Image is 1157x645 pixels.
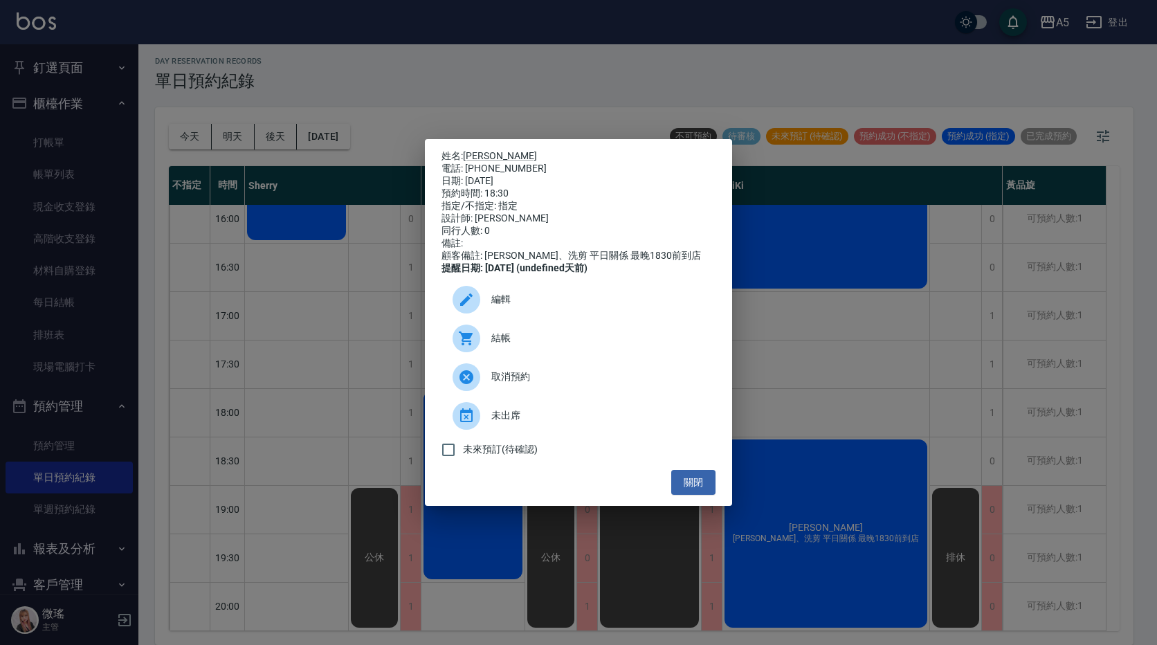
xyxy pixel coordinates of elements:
[441,225,716,237] div: 同行人數: 0
[441,150,716,163] p: 姓名:
[441,358,716,397] div: 取消預約
[491,370,704,384] span: 取消預約
[441,262,716,275] div: 提醒日期: [DATE] (undefined天前)
[441,188,716,200] div: 預約時間: 18:30
[441,200,716,212] div: 指定/不指定: 指定
[441,175,716,188] div: 日期: [DATE]
[441,237,716,250] div: 備註:
[441,212,716,225] div: 設計師: [PERSON_NAME]
[491,331,704,345] span: 結帳
[441,163,716,175] div: 電話: [PHONE_NUMBER]
[463,150,537,161] a: [PERSON_NAME]
[441,319,716,358] a: 結帳
[491,292,704,307] span: 編輯
[491,408,704,423] span: 未出席
[671,470,716,496] button: 關閉
[441,280,716,319] div: 編輯
[441,250,716,262] div: 顧客備註: [PERSON_NAME]、洗剪 平日關係 最晚1830前到店
[441,397,716,435] div: 未出席
[463,442,538,457] span: 未來預訂(待確認)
